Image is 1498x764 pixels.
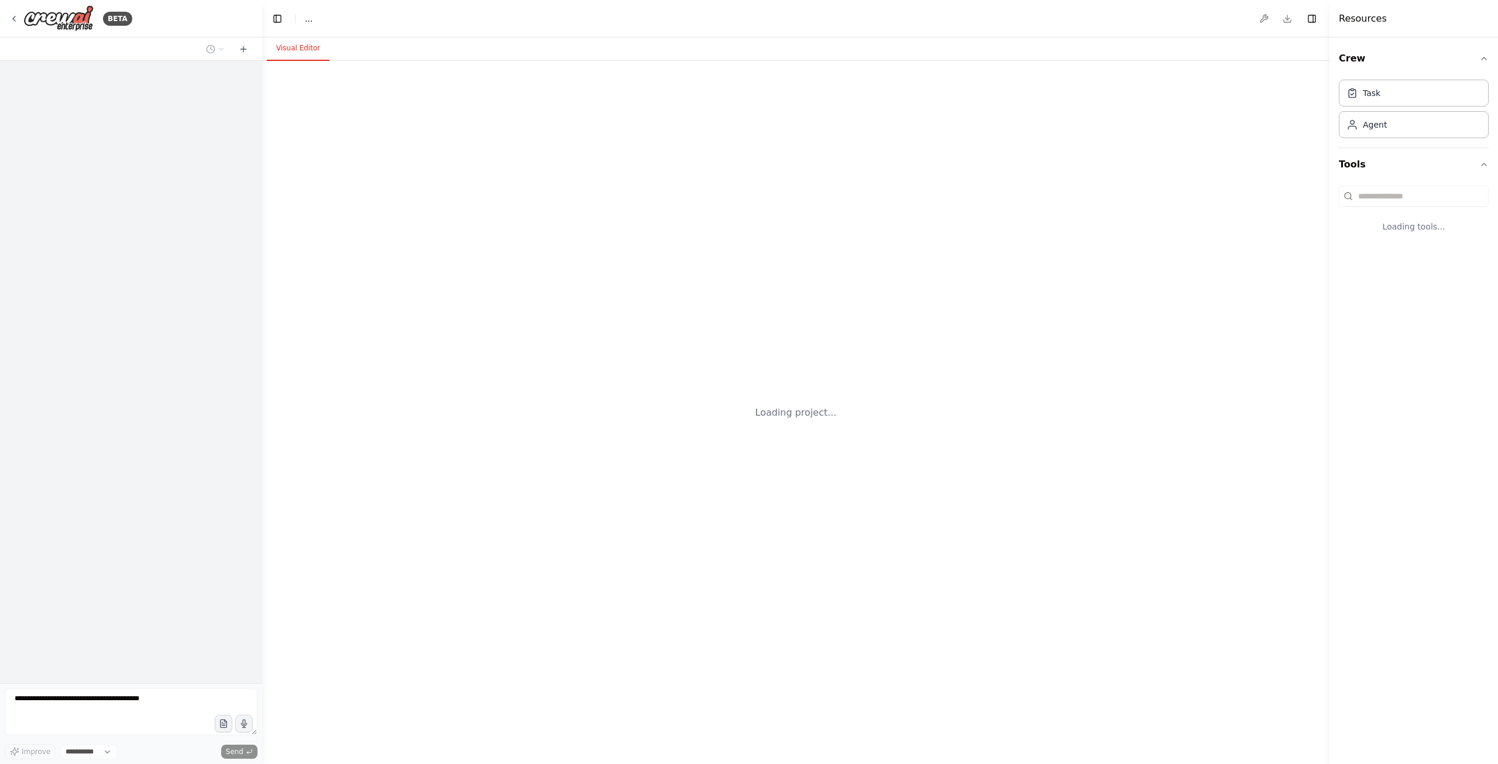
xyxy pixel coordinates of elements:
span: ... [305,13,312,25]
div: Crew [1339,75,1489,148]
button: Switch to previous chat [201,42,229,56]
button: Visual Editor [267,36,329,61]
span: Improve [22,747,50,756]
button: Hide left sidebar [269,11,286,27]
button: Improve [5,744,56,759]
div: Task [1363,87,1380,99]
div: Agent [1363,119,1387,131]
div: BETA [103,12,132,26]
div: Loading tools... [1339,211,1489,242]
button: Send [221,745,257,759]
nav: breadcrumb [305,13,312,25]
button: Start a new chat [234,42,253,56]
button: Upload files [215,715,232,732]
button: Click to speak your automation idea [235,715,253,732]
button: Tools [1339,148,1489,181]
button: Hide right sidebar [1304,11,1320,27]
h4: Resources [1339,12,1387,26]
button: Crew [1339,42,1489,75]
span: Send [226,747,243,756]
img: Logo [23,5,94,32]
div: Tools [1339,181,1489,251]
div: Loading project... [755,406,837,420]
